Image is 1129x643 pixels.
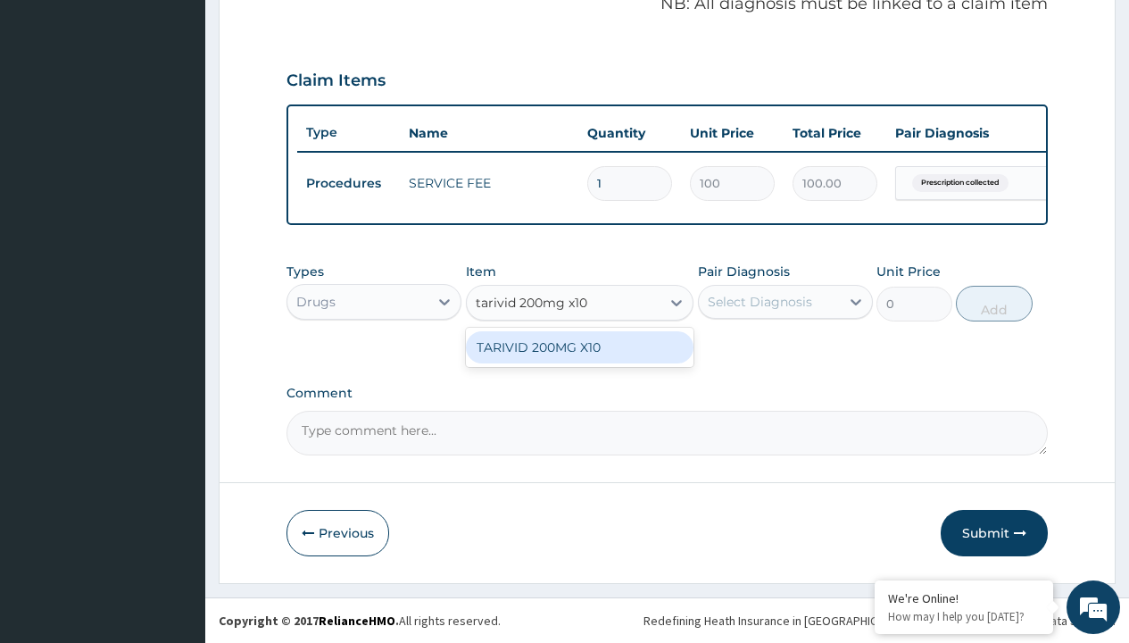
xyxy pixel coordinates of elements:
h3: Claim Items [286,71,386,91]
label: Unit Price [876,263,941,280]
th: Quantity [578,115,681,151]
a: RelianceHMO [319,613,395,629]
div: Redefining Heath Insurance in [GEOGRAPHIC_DATA] using Telemedicine and Data Science! [643,612,1116,630]
textarea: Type your message and hit 'Enter' [9,442,340,505]
button: Add [956,286,1032,321]
div: Drugs [296,293,336,311]
label: Pair Diagnosis [698,263,790,280]
span: We're online! [104,202,246,382]
button: Submit [941,510,1048,556]
label: Item [466,263,496,280]
th: Unit Price [681,115,784,151]
p: How may I help you today? [888,609,1040,624]
div: Select Diagnosis [708,293,812,311]
strong: Copyright © 2017 . [219,613,399,629]
th: Type [297,116,400,149]
span: Prescription collected [912,174,1009,192]
div: We're Online! [888,590,1040,606]
label: Comment [286,386,1048,401]
div: Minimize live chat window [293,9,336,52]
footer: All rights reserved. [205,597,1129,643]
button: Previous [286,510,389,556]
th: Total Price [784,115,886,151]
th: Name [400,115,578,151]
img: d_794563401_company_1708531726252_794563401 [33,89,72,134]
label: Types [286,264,324,280]
th: Pair Diagnosis [886,115,1083,151]
div: TARIVID 200MG X10 [466,331,694,363]
div: Chat with us now [93,100,300,123]
td: Procedures [297,167,400,200]
td: SERVICE FEE [400,165,578,201]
